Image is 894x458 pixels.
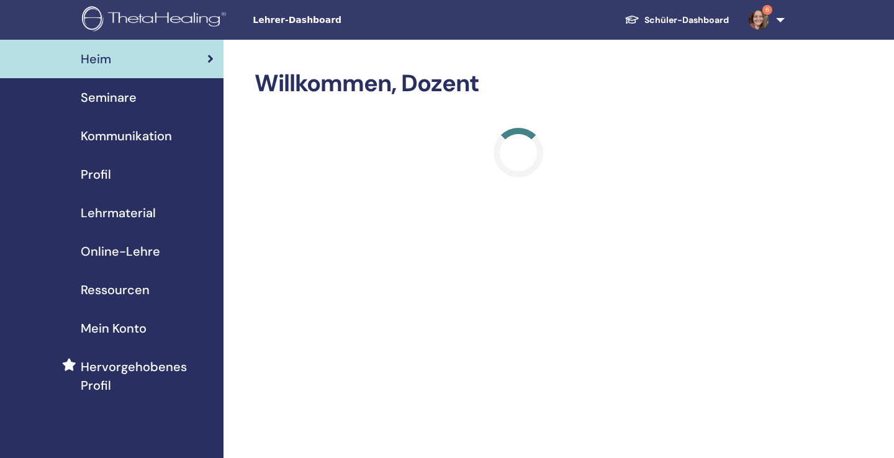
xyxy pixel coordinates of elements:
span: Kommunikation [81,127,172,145]
a: Schüler-Dashboard [615,9,739,32]
span: Profil [81,165,111,184]
img: graduation-cap-white.svg [625,14,639,25]
img: logo.png [82,6,230,34]
span: Lehrmaterial [81,204,156,222]
span: Heim [81,50,111,68]
h2: Willkommen, Dozent [255,70,782,98]
span: Hervorgehobenes Profil [81,357,214,395]
img: default.jpg [749,10,769,30]
span: Online-Lehre [81,242,160,261]
span: Mein Konto [81,319,147,338]
span: Lehrer-Dashboard [253,14,439,27]
span: Seminare [81,88,137,107]
span: 6 [762,5,772,15]
span: Ressourcen [81,281,150,299]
